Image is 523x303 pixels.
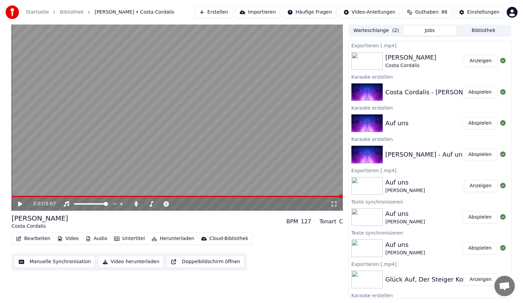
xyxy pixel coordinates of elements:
div: C [339,218,343,226]
div: Texte synchronisieren [349,197,511,206]
div: [PERSON_NAME] - Auf uns (Original) [385,150,496,159]
div: Exportieren [.mp4] [349,260,511,268]
span: 3:07 [33,201,44,207]
button: Audio [83,234,110,243]
div: 127 [301,218,311,226]
div: Karaoke erstellen [349,135,511,143]
img: youka [5,5,19,19]
div: Cloud-Bibliothek [209,235,248,242]
nav: breadcrumb [26,9,174,16]
div: Exportieren [.mp4] [349,41,511,49]
div: [PERSON_NAME] [385,219,425,225]
button: Anzeigen [464,180,497,192]
button: Jobs [403,26,457,36]
span: 86 [441,9,447,16]
div: Tonart [319,218,336,226]
div: Auf uns [385,178,425,187]
div: Auf uns [385,118,409,128]
button: Video herunterladen [98,256,164,268]
button: Abspielen [462,86,497,98]
div: Costa Cordalis - [PERSON_NAME] [385,87,487,97]
div: Auf uns [385,209,425,219]
div: Karaoke erstellen [349,291,511,299]
button: Häufige Fragen [283,6,336,18]
div: [PERSON_NAME] [385,250,425,256]
button: Manuelle Synchronisation [14,256,95,268]
div: BPM [286,218,298,226]
div: Karaoke erstellen [349,73,511,81]
a: Startseite [26,9,49,16]
button: Warteschlange [349,26,403,36]
button: Guthaben86 [402,6,452,18]
button: Importieren [235,6,280,18]
button: Abspielen [462,148,497,161]
button: Doppelbildschirm öffnen [167,256,244,268]
button: Einstellungen [455,6,504,18]
button: Anzeigen [464,273,497,286]
a: Chat öffnen [494,276,515,296]
button: Herunterladen [149,234,197,243]
div: Karaoke erstellen [349,103,511,112]
div: [PERSON_NAME] [385,53,437,62]
span: 3:07 [45,201,56,207]
button: Video-Anleitungen [339,6,400,18]
span: [PERSON_NAME] • Costa Cordalis [95,9,174,16]
button: Erstellen [195,6,233,18]
span: Guthaben [415,9,439,16]
button: Video [54,234,81,243]
div: Texte synchronisieren [349,228,511,237]
button: Bearbeiten [13,234,53,243]
div: Auf uns [385,240,425,250]
div: Costa Cordalis [12,223,68,230]
div: [PERSON_NAME] [385,187,425,194]
span: ( 2 ) [392,27,399,34]
div: Einstellungen [467,9,500,16]
button: Bibliothek [457,26,510,36]
button: Abspielen [462,242,497,254]
a: Bibliothek [60,9,84,16]
button: Untertitel [111,234,147,243]
div: [PERSON_NAME] [12,213,68,223]
div: / [33,201,49,207]
button: Abspielen [462,117,497,129]
button: Abspielen [462,211,497,223]
div: Exportieren [.mp4] [349,166,511,174]
button: Anzeigen [464,55,497,67]
div: Costa Cordalis [385,62,437,69]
